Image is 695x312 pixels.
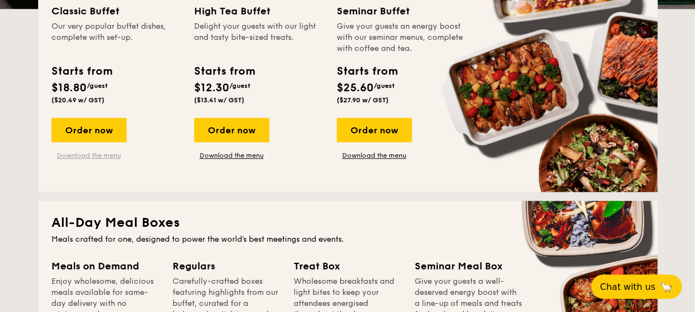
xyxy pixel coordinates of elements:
[337,96,389,104] span: ($27.90 w/ GST)
[51,81,87,95] span: $18.80
[194,63,254,80] div: Starts from
[51,234,644,245] div: Meals crafted for one, designed to power the world's best meetings and events.
[51,151,127,160] a: Download the menu
[51,96,104,104] span: ($20.49 w/ GST)
[229,82,250,90] span: /guest
[337,63,397,80] div: Starts from
[194,3,323,19] div: High Tea Buffet
[194,151,269,160] a: Download the menu
[337,21,466,54] div: Give your guests an energy boost with our seminar menus, complete with coffee and tea.
[660,280,673,293] span: 🦙
[337,3,466,19] div: Seminar Buffet
[51,3,181,19] div: Classic Buffet
[194,96,244,104] span: ($13.41 w/ GST)
[51,63,112,80] div: Starts from
[337,151,412,160] a: Download the menu
[294,258,401,274] div: Treat Box
[51,214,644,232] h2: All-Day Meal Boxes
[51,21,181,54] div: Our very popular buffet dishes, complete with set-up.
[415,258,522,274] div: Seminar Meal Box
[173,258,280,274] div: Regulars
[51,258,159,274] div: Meals on Demand
[194,81,229,95] span: $12.30
[374,82,395,90] span: /guest
[51,118,127,142] div: Order now
[194,118,269,142] div: Order now
[337,81,374,95] span: $25.60
[194,21,323,54] div: Delight your guests with our light and tasty bite-sized treats.
[337,118,412,142] div: Order now
[87,82,108,90] span: /guest
[600,282,655,292] span: Chat with us
[591,274,682,299] button: Chat with us🦙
